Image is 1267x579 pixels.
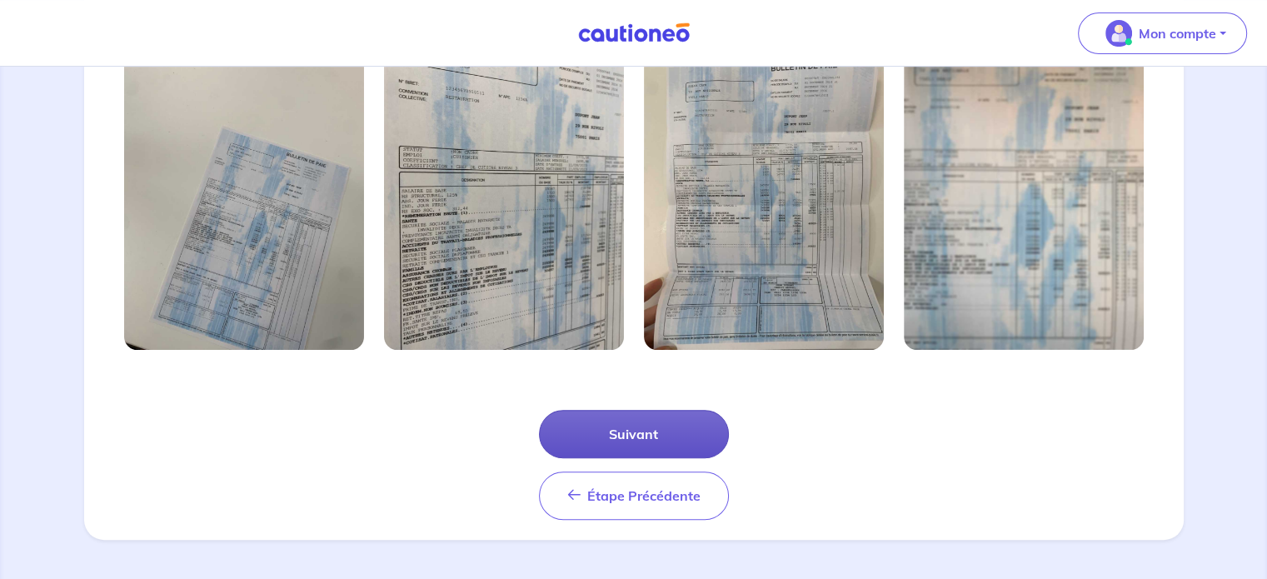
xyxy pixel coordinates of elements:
span: Étape Précédente [587,487,701,504]
button: illu_account_valid_menu.svgMon compte [1078,12,1247,54]
p: Mon compte [1139,23,1216,43]
img: Image mal cadrée 1 [124,30,364,350]
img: Image mal cadrée 4 [904,30,1144,350]
img: Image mal cadrée 2 [384,30,624,350]
button: Suivant [539,410,729,458]
img: illu_account_valid_menu.svg [1105,20,1132,47]
img: Image mal cadrée 3 [644,30,884,350]
button: Étape Précédente [539,472,729,520]
img: Cautioneo [571,22,696,43]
